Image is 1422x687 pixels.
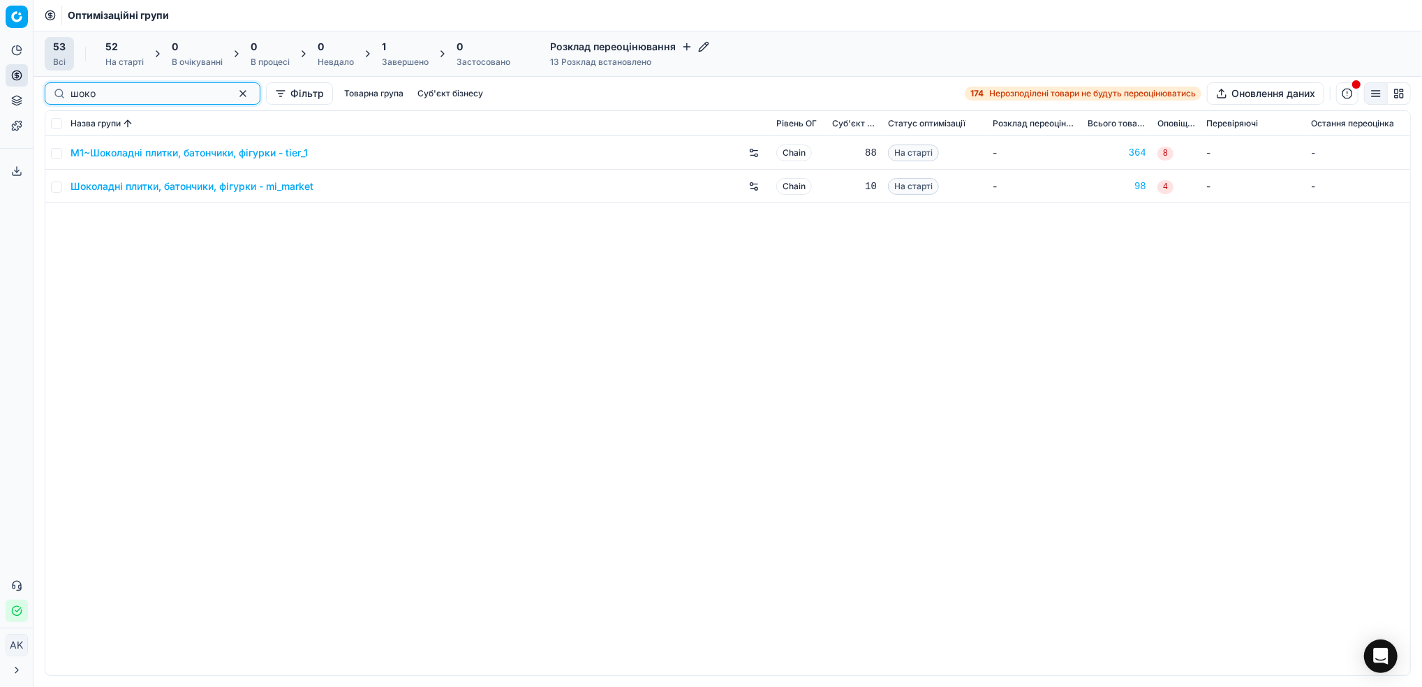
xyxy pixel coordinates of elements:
[987,170,1082,203] td: -
[1311,118,1394,129] span: Остання переоцінка
[382,40,386,54] span: 1
[318,57,354,68] div: Невдало
[776,145,812,161] span: Chain
[105,40,118,54] span: 52
[1206,118,1258,129] span: Перевіряючі
[1305,136,1410,170] td: -
[965,87,1201,101] a: 174Нерозподілені товари не будуть переоцінюватись
[71,146,308,160] a: M1~Шоколадні плитки, батончики, фігурки - tier_1
[457,40,463,54] span: 0
[776,118,817,129] span: Рівень OГ
[550,57,709,68] div: 13 Розклад встановлено
[1088,146,1146,160] a: 364
[1201,136,1305,170] td: -
[172,40,178,54] span: 0
[318,40,324,54] span: 0
[251,57,290,68] div: В процесі
[6,635,27,656] span: AK
[53,40,66,54] span: 53
[339,85,409,102] button: Товарна група
[68,8,169,22] nav: breadcrumb
[970,88,984,99] strong: 174
[776,178,812,195] span: Chain
[53,57,66,68] div: Всі
[1088,179,1146,193] a: 98
[1157,180,1173,194] span: 4
[71,87,223,101] input: Пошук
[71,179,313,193] a: Шоколадні плитки, батончики, фігурки - mi_market
[989,88,1196,99] span: Нерозподілені товари не будуть переоцінюватись
[412,85,489,102] button: Суб'єкт бізнесу
[1207,82,1324,105] button: Оновлення даних
[832,146,877,160] div: 88
[1088,118,1146,129] span: Всього товарів
[6,634,28,656] button: AK
[105,57,144,68] div: На старті
[888,118,965,129] span: Статус оптимізації
[172,57,223,68] div: В очікуванні
[1305,170,1410,203] td: -
[993,118,1076,129] span: Розклад переоцінювання
[832,179,877,193] div: 10
[251,40,257,54] span: 0
[457,57,510,68] div: Застосовано
[382,57,429,68] div: Завершено
[888,145,939,161] span: На старті
[1157,118,1195,129] span: Оповіщення
[1364,640,1398,673] div: Open Intercom Messenger
[1201,170,1305,203] td: -
[888,178,939,195] span: На старті
[987,136,1082,170] td: -
[550,40,709,54] h4: Розклад переоцінювання
[68,8,169,22] span: Оптимізаційні групи
[121,117,135,131] button: Sorted by Назва групи ascending
[1157,147,1173,161] span: 8
[832,118,877,129] span: Суб'єкт бізнесу
[266,82,333,105] button: Фільтр
[71,118,121,129] span: Назва групи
